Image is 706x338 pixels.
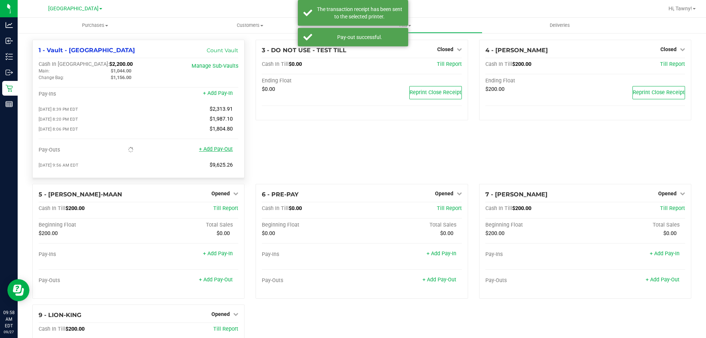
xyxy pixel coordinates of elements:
div: Total Sales [585,222,685,228]
span: [DATE] 8:20 PM EDT [39,117,78,122]
span: $2,200.00 [109,61,133,67]
a: Till Report [437,61,462,67]
button: Reprint Close Receipt [632,86,685,99]
span: Opened [658,191,677,196]
span: 1 - Vault - [GEOGRAPHIC_DATA] [39,47,135,54]
span: Change Bag: [39,75,64,80]
span: [GEOGRAPHIC_DATA] [48,6,99,12]
span: $200.00 [485,230,504,236]
span: Customers [173,22,327,29]
span: Cash In Till [485,205,512,211]
span: Reprint Close Receipt [633,89,685,96]
a: + Add Pay-In [650,250,680,257]
div: Pay-out successful. [316,33,403,41]
span: $200.00 [512,61,531,67]
a: Till Report [437,205,462,211]
span: [DATE] 9:56 AM EDT [39,163,78,168]
span: $200.00 [39,230,58,236]
div: Ending Float [485,78,585,84]
inline-svg: Inbound [6,37,13,45]
span: 7 - [PERSON_NAME] [485,191,548,198]
div: Pay-Ins [262,251,362,258]
a: Purchases [18,18,172,33]
span: Cash In Till [262,205,289,211]
span: $200.00 [512,205,531,211]
span: 9 - LION-KING [39,312,81,319]
div: Beginning Float [39,222,139,228]
span: [DATE] 8:06 PM EDT [39,127,78,132]
span: Hi, Tawny! [668,6,692,11]
span: $2,313.91 [210,106,233,112]
a: + Add Pay-In [427,250,456,257]
span: Cash In [GEOGRAPHIC_DATA]: [39,61,109,67]
inline-svg: Reports [6,100,13,108]
div: Pay-Outs [39,277,139,284]
span: $0.00 [262,230,275,236]
span: 5 - [PERSON_NAME]-MAAN [39,191,122,198]
span: $1,987.10 [210,116,233,122]
span: Cash In Till [39,205,65,211]
inline-svg: Retail [6,85,13,92]
div: Ending Float [262,78,362,84]
span: $0.00 [289,61,302,67]
button: Reprint Close Receipt [409,86,462,99]
a: Count Vault [207,47,238,54]
a: + Add Pay-Out [199,277,233,283]
span: Opened [435,191,453,196]
span: $9,625.26 [210,162,233,168]
inline-svg: Outbound [6,69,13,76]
div: Pay-Ins [39,251,139,258]
span: Cash In Till [262,61,289,67]
span: $0.00 [217,230,230,236]
a: + Add Pay-In [203,90,233,96]
div: Beginning Float [485,222,585,228]
span: $200.00 [65,205,85,211]
span: 3 - DO NOT USE - TEST TILL [262,47,346,54]
span: 4 - [PERSON_NAME] [485,47,548,54]
p: 09:58 AM EDT [3,309,14,329]
span: $200.00 [65,326,85,332]
iframe: Resource center [7,279,29,301]
a: Till Report [660,205,685,211]
a: + Add Pay-Out [646,277,680,283]
a: Till Report [213,326,238,332]
span: 6 - PRE-PAY [262,191,299,198]
span: $0.00 [289,205,302,211]
div: Pay-Ins [39,91,139,97]
span: Closed [660,46,677,52]
div: Beginning Float [262,222,362,228]
span: Opened [211,311,230,317]
span: Closed [437,46,453,52]
a: Till Report [660,61,685,67]
span: Deliveries [540,22,580,29]
span: Main: [39,68,50,74]
a: + Add Pay-Out [199,146,233,152]
div: Total Sales [139,222,239,228]
span: Purchases [18,22,172,29]
span: Cash In Till [39,326,65,332]
div: The transaction receipt has been sent to the selected printer. [316,6,403,20]
span: $1,804.80 [210,126,233,132]
span: $0.00 [663,230,677,236]
p: 09/27 [3,329,14,335]
span: Reprint Close Receipt [410,89,461,96]
div: Total Sales [362,222,462,228]
a: Till Report [213,205,238,211]
div: Pay-Outs [485,277,585,284]
span: Cash In Till [485,61,512,67]
span: $1,044.00 [111,68,131,74]
span: $0.00 [440,230,453,236]
div: Pay-Outs [262,277,362,284]
div: Pay-Ins [485,251,585,258]
span: [DATE] 8:39 PM EDT [39,107,78,112]
div: Pay-Outs [39,147,139,153]
span: $200.00 [485,86,504,92]
a: + Add Pay-Out [422,277,456,283]
inline-svg: Analytics [6,21,13,29]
